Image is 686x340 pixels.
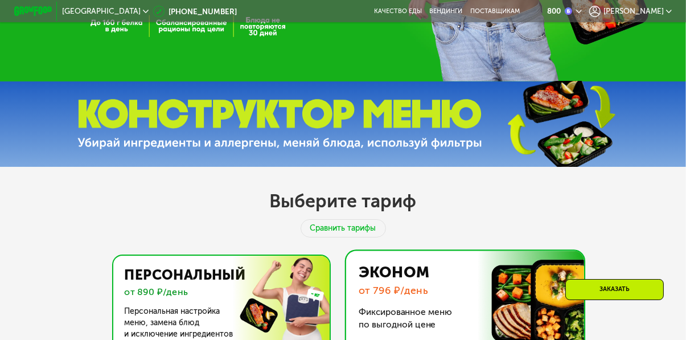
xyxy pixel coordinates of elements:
div: поставщикам [470,7,520,15]
h2: Выберите тариф [270,190,417,212]
span: [GEOGRAPHIC_DATA] [62,7,141,15]
a: Вендинги [429,7,462,15]
div: Сравнить тарифы [301,219,386,237]
div: 800 [547,7,561,15]
a: [PHONE_NUMBER] [153,6,237,17]
span: [PERSON_NAME] [603,7,664,15]
a: Качество еды [374,7,422,15]
div: Заказать [565,279,664,300]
